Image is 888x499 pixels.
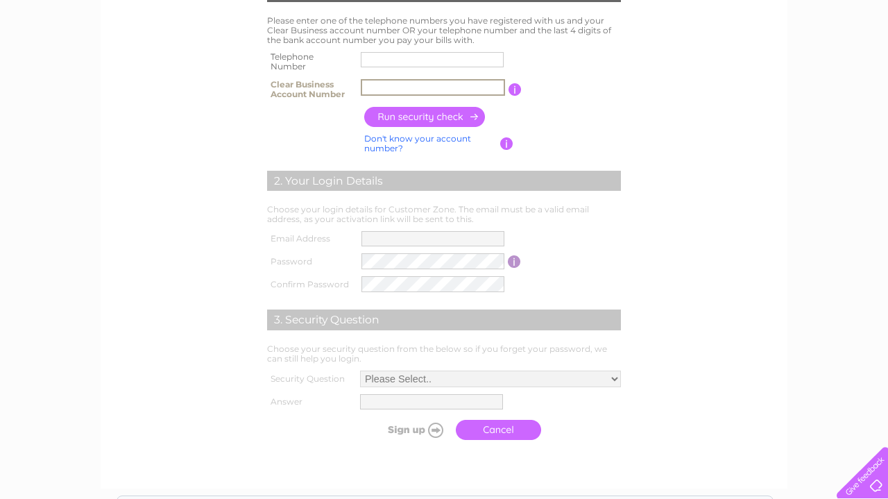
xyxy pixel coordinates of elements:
th: Password [264,250,358,273]
th: Clear Business Account Number [264,76,357,103]
a: Blog [817,59,837,69]
td: Choose your security question from the below so if you forget your password, we can still help yo... [264,341,624,367]
div: Clear Business is a trading name of Verastar Limited (registered in [GEOGRAPHIC_DATA] No. 3667643... [117,8,773,67]
input: Information [509,83,522,96]
td: Choose your login details for Customer Zone. The email must be a valid email address, as your act... [264,201,624,228]
th: Security Question [264,367,357,391]
div: 3. Security Question [267,310,621,330]
a: Water [694,59,720,69]
th: Email Address [264,228,358,250]
th: Telephone Number [264,48,357,76]
img: logo.png [31,36,102,78]
a: Telecoms [767,59,809,69]
a: Don't know your account number? [364,133,471,153]
th: Answer [264,391,357,413]
a: Contact [846,59,880,69]
a: Energy [728,59,759,69]
a: 0333 014 3131 [626,7,722,24]
input: Submit [364,420,449,439]
td: Please enter one of the telephone numbers you have registered with us and your Clear Business acc... [264,12,624,48]
a: Cancel [456,420,541,440]
input: Information [500,137,513,150]
div: 2. Your Login Details [267,171,621,192]
input: Information [508,255,521,268]
th: Confirm Password [264,273,358,296]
